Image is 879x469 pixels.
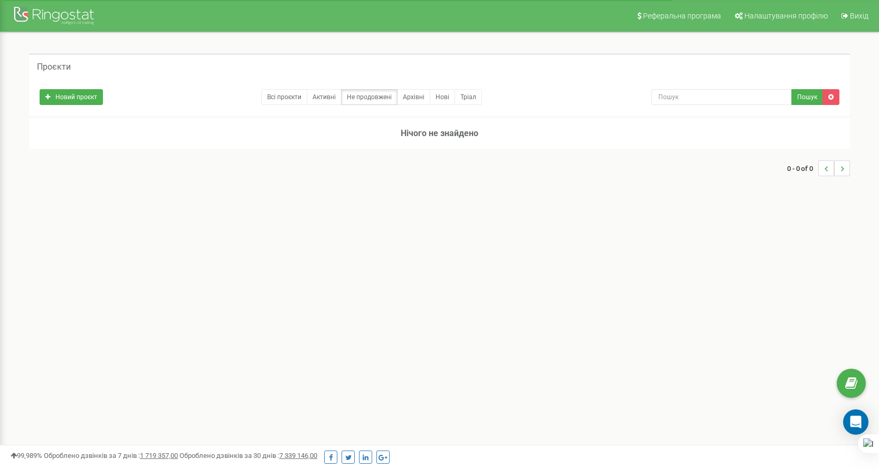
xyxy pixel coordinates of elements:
[430,89,455,105] a: Нові
[341,89,398,105] a: Не продовжені
[843,409,868,435] div: Open Intercom Messenger
[44,452,178,460] span: Оброблено дзвінків за 7 днів :
[261,89,307,105] a: Всі проєкти
[850,12,868,20] span: Вихід
[307,89,342,105] a: Активні
[791,89,823,105] button: Пошук
[29,118,850,149] h3: Нічого не знайдено
[651,89,792,105] input: Пошук
[179,452,317,460] span: Оброблено дзвінків за 30 днів :
[787,150,850,187] nav: ...
[744,12,828,20] span: Налаштування профілю
[279,452,317,460] u: 7 339 146,00
[40,89,103,105] a: Новий проєкт
[140,452,178,460] u: 1 719 357,00
[643,12,721,20] span: Реферальна програма
[397,89,430,105] a: Архівні
[787,160,818,176] span: 0 - 0 of 0
[11,452,42,460] span: 99,989%
[37,62,71,72] h5: Проєкти
[455,89,482,105] a: Тріал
